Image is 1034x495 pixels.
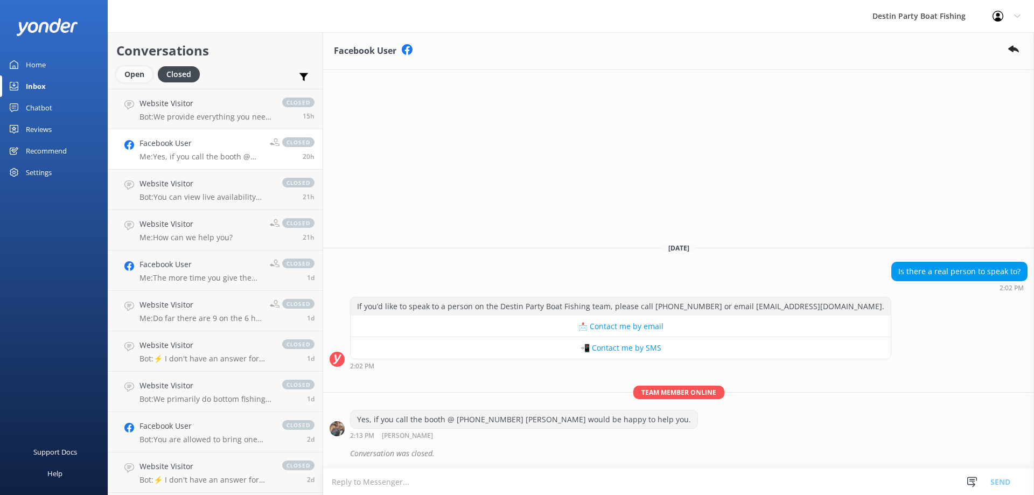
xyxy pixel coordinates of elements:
[382,433,433,439] span: [PERSON_NAME]
[307,394,315,403] span: Sep 07 2025 12:09pm (UTC -05:00) America/Cancun
[139,354,271,364] p: Bot: ⚡ I don't have an answer for that in my knowledge base. Please try and rephrase your questio...
[892,262,1027,281] div: Is there a real person to speak to?
[108,129,323,170] a: Facebook UserMe:Yes, if you call the booth @ [PHONE_NUMBER] [PERSON_NAME] would be happy to help ...
[334,44,396,58] h3: Facebook User
[282,299,315,309] span: closed
[108,210,323,250] a: Website VisitorMe:How can we help you?closed21h
[139,475,271,485] p: Bot: ⚡ I don't have an answer for that in my knowledge base. Please try and rephrase your questio...
[303,152,315,161] span: Sep 08 2025 02:13pm (UTC -05:00) America/Cancun
[282,259,315,268] span: closed
[158,68,205,80] a: Closed
[303,111,315,121] span: Sep 08 2025 06:27pm (UTC -05:00) America/Cancun
[108,412,323,452] a: Facebook UserBot:You are allowed to bring one personal pole as long as it's not electric and does...
[108,331,323,372] a: Website VisitorBot:⚡ I don't have an answer for that in my knowledge base. Please try and rephras...
[33,441,77,463] div: Support Docs
[633,386,724,399] span: Team member online
[16,18,78,36] img: yonder-white-logo.png
[307,313,315,323] span: Sep 07 2025 06:48pm (UTC -05:00) America/Cancun
[139,299,262,311] h4: Website Visitor
[350,444,1028,463] div: Conversation was closed.
[282,137,315,147] span: closed
[139,97,271,109] h4: Website Visitor
[139,273,262,283] p: Me: The more time you give the captain the more spots he can visit for better odds of keeper fish...
[891,284,1028,291] div: Sep 08 2025 02:02pm (UTC -05:00) America/Cancun
[350,433,374,439] strong: 2:13 PM
[282,461,315,470] span: closed
[282,339,315,349] span: closed
[139,152,262,162] p: Me: Yes, if you call the booth @ [PHONE_NUMBER] [PERSON_NAME] would be happy to help you.
[351,297,891,316] div: If you’d like to speak to a person on the Destin Party Boat Fishing team, please call [PHONE_NUMB...
[662,243,696,253] span: [DATE]
[26,75,46,97] div: Inbox
[26,162,52,183] div: Settings
[139,435,271,444] p: Bot: You are allowed to bring one personal pole as long as it's not electric and does not have br...
[139,313,262,323] p: Me: Do far there are 9 on the 6 hr and 4 on the 8 hr. Could be due to the seas forecast.
[351,337,891,359] button: 📲 Contact me by SMS
[26,54,46,75] div: Home
[307,435,315,444] span: Sep 06 2025 06:45pm (UTC -05:00) America/Cancun
[282,380,315,389] span: closed
[116,66,152,82] div: Open
[108,291,323,331] a: Website VisitorMe:Do far there are 9 on the 6 hr and 4 on the 8 hr. Could be due to the seas fore...
[26,97,52,118] div: Chatbot
[350,363,374,369] strong: 2:02 PM
[139,420,271,432] h4: Facebook User
[282,178,315,187] span: closed
[139,137,262,149] h4: Facebook User
[303,233,315,242] span: Sep 08 2025 12:29pm (UTC -05:00) America/Cancun
[108,250,323,291] a: Facebook UserMe:The more time you give the captain the more spots he can visit for better odds of...
[47,463,62,484] div: Help
[108,170,323,210] a: Website VisitorBot:You can view live availability and book your trip online at [URL][DOMAIN_NAME]...
[350,362,891,369] div: Sep 08 2025 02:02pm (UTC -05:00) America/Cancun
[158,66,200,82] div: Closed
[282,218,315,228] span: closed
[307,273,315,282] span: Sep 07 2025 08:39pm (UTC -05:00) America/Cancun
[1000,285,1024,291] strong: 2:02 PM
[139,339,271,351] h4: Website Visitor
[303,192,315,201] span: Sep 08 2025 12:35pm (UTC -05:00) America/Cancun
[139,461,271,472] h4: Website Visitor
[351,316,891,337] button: 📩 Contact me by email
[108,372,323,412] a: Website VisitorBot:We primarily do bottom fishing, so you can expect to catch snapper, grouper, t...
[330,444,1028,463] div: 2025-09-08T19:13:50.483
[139,233,233,242] p: Me: How can we help you?
[116,40,315,61] h2: Conversations
[307,354,315,363] span: Sep 07 2025 04:15pm (UTC -05:00) America/Cancun
[116,68,158,80] a: Open
[351,410,697,429] div: Yes, if you call the booth @ [PHONE_NUMBER] [PERSON_NAME] would be happy to help you.
[139,192,271,202] p: Bot: You can view live availability and book your trip online at [URL][DOMAIN_NAME].
[282,97,315,107] span: closed
[26,118,52,140] div: Reviews
[139,259,262,270] h4: Facebook User
[108,89,323,129] a: Website VisitorBot:We provide everything you need for fishing, including rods and reels.closed15h
[108,452,323,493] a: Website VisitorBot:⚡ I don't have an answer for that in my knowledge base. Please try and rephras...
[350,431,698,439] div: Sep 08 2025 02:13pm (UTC -05:00) America/Cancun
[26,140,67,162] div: Recommend
[139,178,271,190] h4: Website Visitor
[139,380,271,392] h4: Website Visitor
[139,218,233,230] h4: Website Visitor
[307,475,315,484] span: Sep 06 2025 04:10pm (UTC -05:00) America/Cancun
[139,394,271,404] p: Bot: We primarily do bottom fishing, so you can expect to catch snapper, grouper, triggerfish, co...
[282,420,315,430] span: closed
[139,112,271,122] p: Bot: We provide everything you need for fishing, including rods and reels.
